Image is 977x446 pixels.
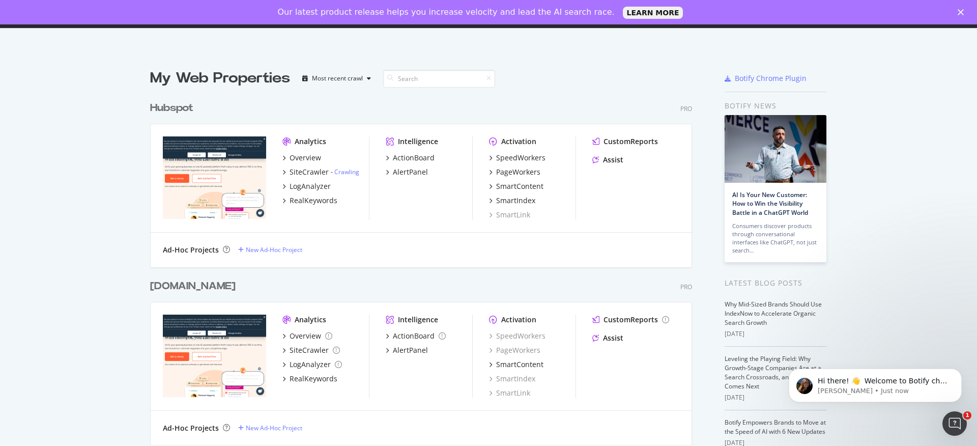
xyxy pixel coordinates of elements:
[725,329,827,339] div: [DATE]
[290,196,337,206] div: RealKeywords
[489,359,543,370] a: SmartContent
[386,167,428,177] a: AlertPanel
[489,167,540,177] a: PageWorkers
[393,331,435,341] div: ActionBoard
[150,279,240,294] a: [DOMAIN_NAME]
[725,354,821,391] a: Leveling the Playing Field: Why Growth-Stage Companies Are at a Search Crossroads, and What Comes...
[282,181,331,191] a: LogAnalyzer
[282,374,337,384] a: RealKeywords
[592,155,623,165] a: Assist
[238,424,302,432] a: New Ad-Hoc Project
[489,388,530,398] a: SmartLink
[246,424,302,432] div: New Ad-Hoc Project
[489,181,543,191] a: SmartContent
[290,181,331,191] div: LogAnalyzer
[725,300,822,327] a: Why Mid-Sized Brands Should Use IndexNow to Accelerate Organic Search Growth
[725,73,807,83] a: Botify Chrome Plugin
[489,331,545,341] a: SpeedWorkers
[282,196,337,206] a: RealKeywords
[942,411,967,436] iframe: Intercom live chat
[246,245,302,254] div: New Ad-Hoc Project
[725,418,826,436] a: Botify Empowers Brands to Move at the Speed of AI with 6 New Updates
[278,7,615,17] div: Our latest product release helps you increase velocity and lead the AI search race.
[163,136,266,219] img: hubspot.com
[732,190,808,216] a: AI Is Your New Customer: How to Win the Visibility Battle in a ChatGPT World
[163,315,266,397] img: hubspot-bulkdataexport.com
[290,359,331,370] div: LogAnalyzer
[496,181,543,191] div: SmartContent
[496,359,543,370] div: SmartContent
[334,168,359,176] a: Crawling
[383,70,495,88] input: Search
[489,196,535,206] a: SmartIndex
[496,196,535,206] div: SmartIndex
[725,115,826,183] img: AI Is Your New Customer: How to Win the Visibility Battle in a ChatGPT World
[496,153,545,163] div: SpeedWorkers
[732,222,819,255] div: Consumers discover products through conversational interfaces like ChatGPT, not just search…
[163,423,219,433] div: Ad-Hoc Projects
[489,210,530,220] a: SmartLink
[735,73,807,83] div: Botify Chrome Plugin
[282,331,332,341] a: Overview
[963,411,971,420] span: 1
[958,9,968,15] div: Close
[393,153,435,163] div: ActionBoard
[773,347,977,419] iframe: Intercom notifications message
[393,345,428,355] div: AlertPanel
[386,331,446,341] a: ActionBoard
[592,333,623,343] a: Assist
[680,104,692,113] div: Pro
[282,359,342,370] a: LogAnalyzer
[282,167,359,177] a: SiteCrawler- Crawling
[489,345,540,355] a: PageWorkers
[604,315,658,325] div: CustomReports
[295,315,326,325] div: Analytics
[393,167,428,177] div: AlertPanel
[290,167,329,177] div: SiteCrawler
[331,168,359,176] div: -
[725,277,827,289] div: Latest Blog Posts
[501,136,536,147] div: Activation
[150,89,700,445] div: grid
[501,315,536,325] div: Activation
[150,101,197,116] a: Hubspot
[603,155,623,165] div: Assist
[290,153,321,163] div: Overview
[592,136,658,147] a: CustomReports
[295,136,326,147] div: Analytics
[150,101,193,116] div: Hubspot
[386,153,435,163] a: ActionBoard
[290,331,321,341] div: Overview
[489,374,535,384] a: SmartIndex
[398,315,438,325] div: Intelligence
[725,100,827,111] div: Botify news
[623,7,683,19] a: LEARN MORE
[290,345,329,355] div: SiteCrawler
[592,315,669,325] a: CustomReports
[398,136,438,147] div: Intelligence
[312,75,363,81] div: Most recent crawl
[680,283,692,291] div: Pro
[496,167,540,177] div: PageWorkers
[282,345,340,355] a: SiteCrawler
[489,153,545,163] a: SpeedWorkers
[604,136,658,147] div: CustomReports
[725,393,827,402] div: [DATE]
[298,70,375,87] button: Most recent crawl
[150,279,236,294] div: [DOMAIN_NAME]
[163,245,219,255] div: Ad-Hoc Projects
[603,333,623,343] div: Assist
[150,68,290,89] div: My Web Properties
[282,153,321,163] a: Overview
[238,245,302,254] a: New Ad-Hoc Project
[386,345,428,355] a: AlertPanel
